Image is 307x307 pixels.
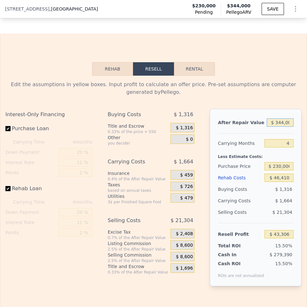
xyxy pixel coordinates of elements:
[108,123,168,129] div: Title and Escrow
[47,137,92,147] div: 4 months
[108,188,168,193] div: based on annual taxes
[192,3,216,9] span: $230,000
[227,3,251,8] span: $344,000
[195,9,213,15] span: Pending
[108,240,168,247] div: Listing Commission
[5,6,50,12] span: [STREET_ADDRESS]
[170,215,193,226] span: $ 21,304
[108,235,168,240] div: 0.7% of the After Repair Value
[108,252,168,258] div: Selling Commission
[47,197,92,207] div: 4 months
[174,156,193,168] span: $ 1,664
[275,243,292,248] span: 15.50%
[108,170,168,176] div: Insurance
[5,81,302,96] div: Edit the assumptions in yellow boxes. Input profit to calculate an offer price. Pre-set assumptio...
[176,125,193,131] span: $ 1,316
[108,263,168,270] div: Title and Escrow
[108,229,168,235] div: Excise Tax
[5,147,56,157] div: Down Payment
[176,266,193,271] span: $ 1,696
[218,161,262,172] div: Purchase Price
[108,129,168,134] div: 0.33% of the price + 550
[176,254,193,260] span: $ 8,600
[50,6,98,12] span: , [GEOGRAPHIC_DATA]
[218,117,264,128] div: After Repair Value
[180,184,193,190] span: $ 726
[174,109,193,120] span: $ 1,316
[218,172,262,183] div: Rehab Costs
[289,3,302,15] button: Show Options
[108,199,168,205] div: 3¢ per Finished Square Foot
[5,123,56,134] label: Purchase Loan
[218,267,264,278] div: ROIs are not annualized
[5,207,56,217] div: Down Payment
[108,193,168,199] div: Utilities
[176,243,193,248] span: $ 8,600
[218,260,264,267] div: Cash ROI
[176,231,193,237] span: $ 2,408
[108,182,168,188] div: Taxes
[5,157,56,168] div: Interest Rate
[108,141,168,146] div: you decide!
[270,252,292,257] span: $ 279,390
[218,195,250,206] div: Carrying Costs
[5,183,56,194] label: Rehab Loan
[226,9,251,15] span: Pellego ARV
[218,149,294,161] div: Less Estimate Costs:
[272,210,292,215] span: $ 21,304
[92,62,133,76] button: Rehab
[218,206,262,218] div: Selling Costs
[5,217,56,228] div: Interest Rate
[5,109,92,120] div: Interest-Only Financing
[262,3,284,15] button: SAVE
[180,195,193,201] span: $ 479
[186,137,193,142] span: $ 0
[180,172,193,178] span: $ 459
[108,176,168,182] div: 0.4% of the After Repair Value
[13,197,44,207] div: Carrying Time
[218,183,262,195] div: Buying Costs
[108,270,168,275] div: 0.33% of the After Repair Value
[275,187,292,192] span: $ 1,316
[133,62,174,76] button: Resell
[218,251,245,258] div: Cash In
[218,228,262,240] div: Resell Profit
[275,198,292,203] span: $ 1,664
[218,138,262,149] div: Carrying Months
[5,186,11,191] input: Rehab Loan
[108,109,158,120] div: Buying Costs
[174,62,215,76] button: Rental
[13,137,44,147] div: Carrying Time
[5,228,56,238] div: Points
[108,134,168,141] div: Other
[108,258,168,263] div: 2.5% of the After Repair Value
[275,261,292,266] span: 15.50%
[108,215,158,226] div: Selling Costs
[108,156,158,168] div: Carrying Costs
[5,168,56,178] div: Points
[218,243,245,249] div: Total ROI
[5,126,11,131] input: Purchase Loan
[108,247,168,252] div: 2.5% of the After Repair Value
